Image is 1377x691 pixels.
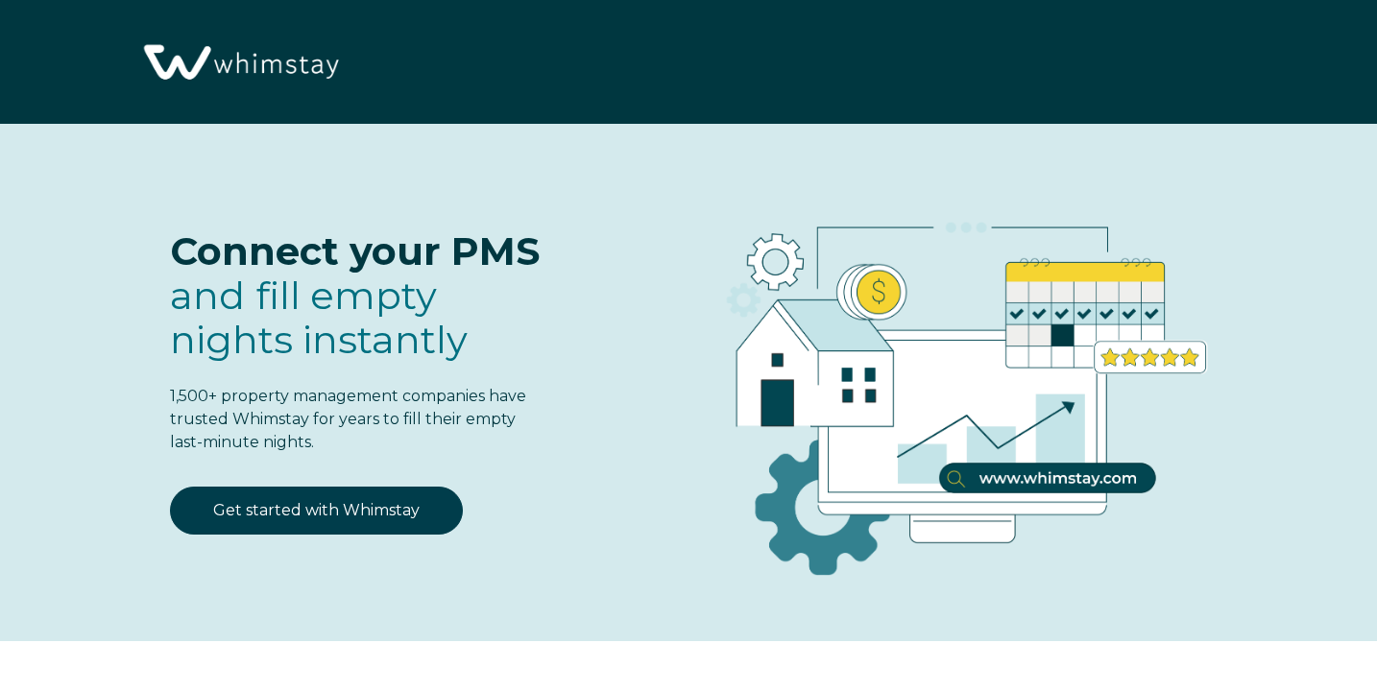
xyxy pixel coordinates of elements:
img: Whimstay Logo-02 1 [134,10,345,117]
img: RBO Ilustrations-03 [617,162,1293,606]
a: Get started with Whimstay [170,487,463,535]
span: 1,500+ property management companies have trusted Whimstay for years to fill their empty last-min... [170,387,526,451]
span: and [170,272,468,363]
span: fill empty nights instantly [170,272,468,363]
span: Connect your PMS [170,227,540,274]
